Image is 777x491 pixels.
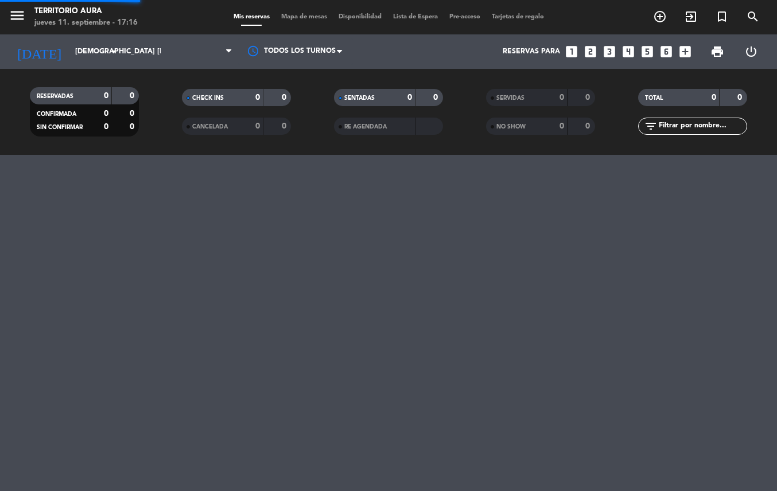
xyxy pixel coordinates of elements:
strong: 0 [433,93,440,102]
span: TOTAL [645,95,663,101]
span: CHECK INS [192,95,224,101]
strong: 0 [585,93,592,102]
span: CANCELADA [192,124,228,130]
strong: 0 [130,123,137,131]
i: looks_4 [621,44,636,59]
strong: 0 [407,93,412,102]
button: menu [9,7,26,28]
div: jueves 11. septiembre - 17:16 [34,17,138,29]
div: TERRITORIO AURA [34,6,138,17]
span: Mis reservas [228,14,275,20]
strong: 0 [712,93,716,102]
i: filter_list [644,119,658,133]
strong: 0 [585,122,592,130]
i: looks_6 [659,44,674,59]
i: looks_3 [602,44,617,59]
i: looks_two [583,44,598,59]
i: search [746,10,760,24]
strong: 0 [737,93,744,102]
strong: 0 [130,110,137,118]
span: Mapa de mesas [275,14,333,20]
i: looks_one [564,44,579,59]
span: Disponibilidad [333,14,387,20]
input: Filtrar por nombre... [658,120,747,133]
i: power_settings_new [744,45,758,59]
strong: 0 [282,93,289,102]
strong: 0 [104,92,108,100]
strong: 0 [560,122,564,130]
span: print [710,45,724,59]
span: Pre-acceso [444,14,486,20]
span: Lista de Espera [387,14,444,20]
span: SIN CONFIRMAR [37,124,83,130]
i: add_box [678,44,693,59]
span: RESERVADAS [37,93,73,99]
i: exit_to_app [684,10,698,24]
i: menu [9,7,26,24]
span: SENTADAS [344,95,375,101]
span: NO SHOW [496,124,526,130]
i: turned_in_not [715,10,729,24]
strong: 0 [104,110,108,118]
strong: 0 [282,122,289,130]
strong: 0 [104,123,108,131]
span: CONFIRMADA [37,111,76,117]
span: RE AGENDADA [344,124,387,130]
i: [DATE] [9,39,69,64]
span: Reservas para [503,48,560,56]
i: add_circle_outline [653,10,667,24]
span: Tarjetas de regalo [486,14,550,20]
span: SERVIDAS [496,95,525,101]
div: LOG OUT [735,34,768,69]
strong: 0 [560,93,564,102]
strong: 0 [255,93,260,102]
i: looks_5 [640,44,655,59]
i: arrow_drop_down [107,45,121,59]
strong: 0 [130,92,137,100]
strong: 0 [255,122,260,130]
